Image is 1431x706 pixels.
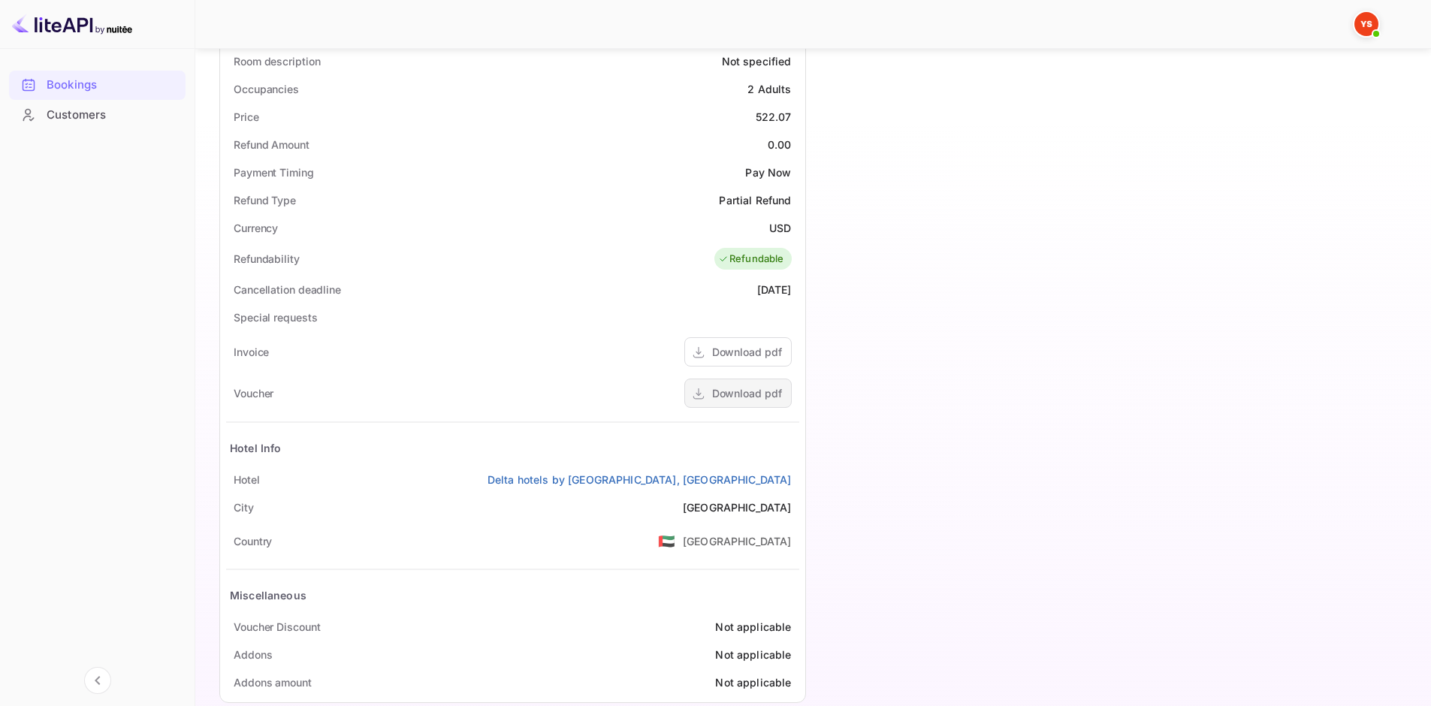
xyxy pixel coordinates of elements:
div: 2 Adults [747,81,791,97]
div: Refund Type [234,192,296,208]
div: Pay Now [745,164,791,180]
div: Refundable [718,252,784,267]
a: Bookings [9,71,186,98]
div: Voucher Discount [234,619,320,635]
div: Not specified [722,53,792,69]
div: Addons [234,647,272,662]
div: Not applicable [715,619,791,635]
div: Occupancies [234,81,299,97]
div: Currency [234,220,278,236]
img: Yandex Support [1354,12,1378,36]
div: Room description [234,53,320,69]
div: Miscellaneous [230,587,306,603]
div: Refundability [234,251,300,267]
button: Collapse navigation [84,667,111,694]
div: Voucher [234,385,273,401]
img: LiteAPI logo [12,12,132,36]
div: 522.07 [756,109,792,125]
div: Bookings [9,71,186,100]
div: Hotel Info [230,440,282,456]
a: Delta hotels by [GEOGRAPHIC_DATA], [GEOGRAPHIC_DATA] [488,472,792,487]
div: Refund Amount [234,137,309,152]
div: Addons amount [234,674,312,690]
div: [GEOGRAPHIC_DATA] [683,499,792,515]
div: Cancellation deadline [234,282,341,297]
div: Special requests [234,309,317,325]
span: United States [658,527,675,554]
div: Customers [47,107,178,124]
div: Hotel [234,472,260,487]
div: 0.00 [768,137,792,152]
div: Download pdf [712,385,782,401]
div: Customers [9,101,186,130]
div: Not applicable [715,674,791,690]
div: Partial Refund [719,192,791,208]
div: Bookings [47,77,178,94]
div: Invoice [234,344,269,360]
a: Customers [9,101,186,128]
div: [GEOGRAPHIC_DATA] [683,533,792,549]
div: Download pdf [712,344,782,360]
div: Not applicable [715,647,791,662]
div: Country [234,533,272,549]
div: Payment Timing [234,164,314,180]
div: Price [234,109,259,125]
div: USD [769,220,791,236]
div: City [234,499,254,515]
div: [DATE] [757,282,792,297]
